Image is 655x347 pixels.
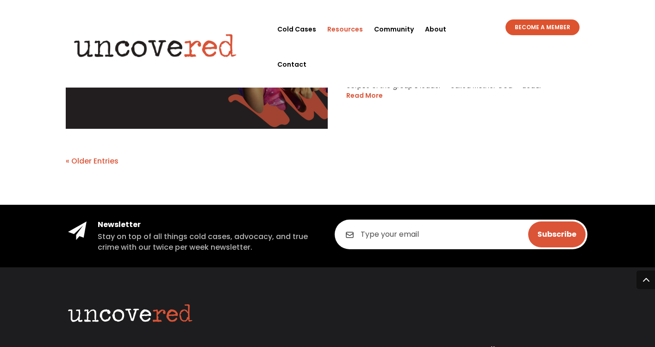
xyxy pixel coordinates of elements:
[425,12,446,47] a: About
[66,27,244,63] img: Uncovered logo
[277,12,316,47] a: Cold Cases
[66,156,119,166] a: « Older Entries
[98,220,321,230] h4: Newsletter
[530,14,560,19] a: Sign In
[505,19,580,35] a: BECOME A MEMBER
[346,91,383,101] a: read more
[374,12,414,47] a: Community
[277,47,306,82] a: Contact
[327,12,363,47] a: Resources
[335,220,587,249] input: Type your email
[98,232,321,252] h5: Stay on top of all things cold cases, advocacy, and true crime with our twice per week newsletter.
[528,221,586,247] input: Subscribe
